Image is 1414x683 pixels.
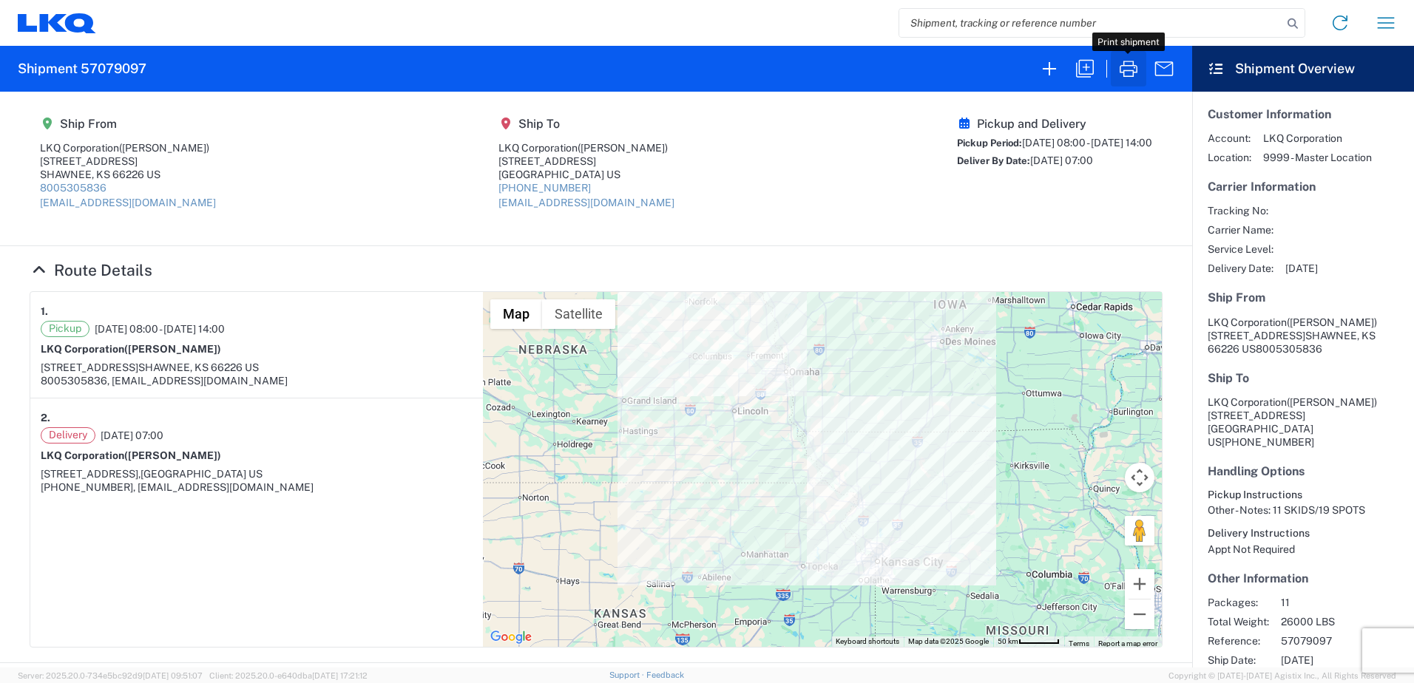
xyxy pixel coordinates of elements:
[1208,316,1398,356] address: SHAWNEE, KS 66226 US
[1263,151,1372,164] span: 9999 - Master Location
[41,374,473,387] div: 8005305836, [EMAIL_ADDRESS][DOMAIN_NAME]
[957,155,1030,166] span: Deliver By Date:
[41,449,221,461] strong: LKQ Corporation
[1208,395,1398,449] address: [GEOGRAPHIC_DATA] US
[119,142,209,154] span: ([PERSON_NAME])
[578,142,668,154] span: ([PERSON_NAME])
[41,427,95,444] span: Delivery
[1208,543,1398,556] div: Appt Not Required
[1287,316,1377,328] span: ([PERSON_NAME])
[1208,503,1398,517] div: Other - Notes: 11 SKIDS/19 SPOTS
[41,343,221,355] strong: LKQ Corporation
[1208,571,1398,585] h5: Other Information
[1168,669,1396,682] span: Copyright © [DATE]-[DATE] Agistix Inc., All Rights Reserved
[899,9,1282,37] input: Shipment, tracking or reference number
[1208,262,1273,275] span: Delivery Date:
[487,628,535,647] img: Google
[609,670,646,679] a: Support
[1208,107,1398,121] h5: Customer Information
[498,154,674,168] div: [STREET_ADDRESS]
[41,468,141,480] span: [STREET_ADDRESS],
[40,197,216,208] a: [EMAIL_ADDRESS][DOMAIN_NAME]
[1263,132,1372,145] span: LKQ Corporation
[1208,330,1305,341] span: [STREET_ADDRESS]
[498,141,674,154] div: LKQ Corporation
[1125,599,1154,629] button: Zoom out
[40,154,216,168] div: [STREET_ADDRESS]
[1125,516,1154,546] button: Drag Pegman onto the map to open Street View
[138,361,259,373] span: SHAWNEE, KS 66226 US
[40,117,216,131] h5: Ship From
[1208,653,1269,667] span: Ship Date:
[18,671,203,680] span: Server: 2025.20.0-734e5bc92d9
[1208,180,1398,194] h5: Carrier Information
[1208,615,1269,628] span: Total Weight:
[41,361,138,373] span: [STREET_ADDRESS]
[101,429,163,442] span: [DATE] 07:00
[1208,151,1251,164] span: Location:
[1208,596,1269,609] span: Packages:
[1208,634,1269,648] span: Reference:
[957,137,1022,149] span: Pickup Period:
[957,117,1152,131] h5: Pickup and Delivery
[1281,653,1407,667] span: [DATE]
[542,299,615,329] button: Show satellite imagery
[1281,615,1407,628] span: 26000 LBS
[1030,154,1093,166] span: [DATE] 07:00
[836,636,899,647] button: Keyboard shortcuts
[498,182,591,194] a: [PHONE_NUMBER]
[1208,132,1251,145] span: Account:
[1069,639,1089,648] a: Terms
[1208,223,1273,237] span: Carrier Name:
[1208,204,1273,217] span: Tracking No:
[1022,137,1152,149] span: [DATE] 08:00 - [DATE] 14:00
[1208,464,1398,478] h5: Handling Options
[41,321,89,337] span: Pickup
[41,302,48,321] strong: 1.
[141,468,263,480] span: [GEOGRAPHIC_DATA] US
[1208,527,1398,540] h6: Delivery Instructions
[498,197,674,208] a: [EMAIL_ADDRESS][DOMAIN_NAME]
[1125,463,1154,492] button: Map camera controls
[95,322,225,336] span: [DATE] 08:00 - [DATE] 14:00
[498,117,674,131] h5: Ship To
[1208,316,1287,328] span: LKQ Corporation
[30,261,152,279] a: Hide Details
[40,141,216,154] div: LKQ Corporation
[1208,489,1398,501] h6: Pickup Instructions
[1222,436,1314,448] span: [PHONE_NUMBER]
[487,628,535,647] a: Open this area in Google Maps (opens a new window)
[908,637,989,645] span: Map data ©2025 Google
[993,636,1064,647] button: Map Scale: 50 km per 52 pixels
[1287,396,1377,408] span: ([PERSON_NAME])
[124,343,221,355] span: ([PERSON_NAME])
[1192,46,1414,92] header: Shipment Overview
[498,168,674,181] div: [GEOGRAPHIC_DATA] US
[124,449,221,461] span: ([PERSON_NAME])
[1208,371,1398,385] h5: Ship To
[998,637,1018,645] span: 50 km
[1281,634,1407,648] span: 57079097
[1281,596,1407,609] span: 11
[1285,262,1318,275] span: [DATE]
[312,671,368,680] span: [DATE] 17:21:12
[209,671,368,680] span: Client: 2025.20.0-e640dba
[1208,396,1377,421] span: LKQ Corporation [STREET_ADDRESS]
[41,409,50,427] strong: 2.
[1208,290,1398,305] h5: Ship From
[18,60,146,78] h2: Shipment 57079097
[40,182,106,194] a: 8005305836
[646,670,684,679] a: Feedback
[490,299,542,329] button: Show street map
[1125,569,1154,599] button: Zoom in
[1098,639,1157,648] a: Report a map error
[41,480,473,494] div: [PHONE_NUMBER], [EMAIL_ADDRESS][DOMAIN_NAME]
[143,671,203,680] span: [DATE] 09:51:07
[1256,343,1322,355] span: 8005305836
[40,168,216,181] div: SHAWNEE, KS 66226 US
[1208,242,1273,256] span: Service Level:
